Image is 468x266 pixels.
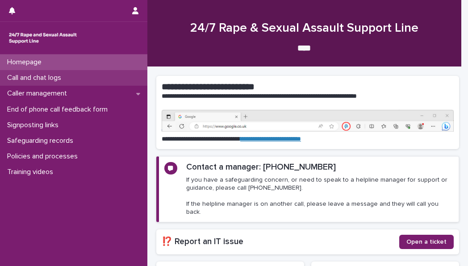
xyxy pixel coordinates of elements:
[4,58,49,66] p: Homepage
[186,162,336,172] h2: Contact a manager: [PHONE_NUMBER]
[162,237,399,247] h2: ⁉️ Report an IT issue
[4,137,80,145] p: Safeguarding records
[162,110,454,132] img: https%3A%2F%2Fcdn.document360.io%2F0deca9d6-0dac-4e56-9e8f-8d9979bfce0e%2FImages%2FDocumentation%...
[4,121,66,129] p: Signposting links
[4,74,68,82] p: Call and chat logs
[156,21,452,36] h1: 24/7 Rape & Sexual Assault Support Line
[4,89,74,98] p: Caller management
[399,235,454,249] a: Open a ticket
[7,29,79,47] img: rhQMoQhaT3yELyF149Cw
[186,176,453,216] p: If you have a safeguarding concern, or need to speak to a helpline manager for support or guidanc...
[4,168,60,176] p: Training videos
[406,239,447,245] span: Open a ticket
[4,152,85,161] p: Policies and processes
[4,105,115,114] p: End of phone call feedback form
